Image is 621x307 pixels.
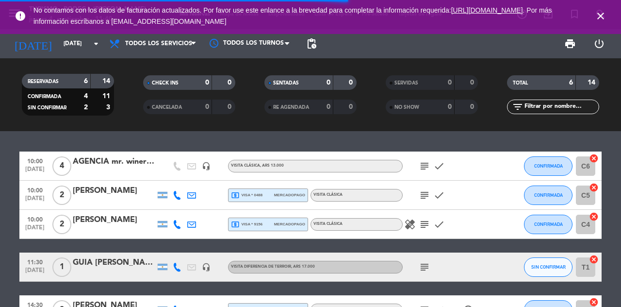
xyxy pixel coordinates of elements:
span: 1 [52,257,71,277]
span: NO SHOW [394,105,419,110]
i: subject [419,189,430,201]
span: mercadopago [274,192,305,198]
i: check [433,219,445,230]
span: Todos los servicios [125,40,192,47]
span: RESERVADAS [28,79,59,84]
span: 4 [52,156,71,176]
span: 2 [52,215,71,234]
i: healing [404,219,416,230]
strong: 0 [470,79,476,86]
i: subject [419,261,430,273]
strong: 11 [102,93,112,100]
strong: 0 [205,79,209,86]
button: SIN CONFIRMAR [524,257,572,277]
span: , ARS 13.000 [260,164,284,168]
span: [DATE] [23,166,47,177]
span: visa * 0488 [231,191,262,200]
span: pending_actions [306,38,317,50]
div: [PERSON_NAME] [73,185,155,197]
strong: 14 [588,79,597,86]
i: headset_mic [202,162,211,171]
span: VISITA CLÁSICA [231,164,284,168]
span: [DATE] [23,267,47,278]
span: 10:00 [23,155,47,166]
span: RE AGENDADA [273,105,309,110]
strong: 0 [448,103,452,110]
strong: 0 [327,79,330,86]
span: No contamos con los datos de facturación actualizados. Por favor use este enlance a la brevedad p... [33,6,552,25]
span: CONFIRMADA [534,222,563,227]
i: power_settings_new [593,38,605,50]
i: close [595,10,606,22]
i: cancel [589,212,599,222]
i: check [433,189,445,201]
strong: 0 [228,103,233,110]
button: CONFIRMADA [524,215,572,234]
div: GUIA [PERSON_NAME] [73,256,155,269]
span: VISITA DIFERENCIA DE TERROIR [231,265,315,269]
span: , ARS 17.000 [291,265,315,269]
i: error [15,10,26,22]
strong: 0 [349,103,355,110]
span: [DATE] [23,224,47,236]
div: LOG OUT [585,29,614,58]
strong: 14 [102,78,112,85]
div: [PERSON_NAME] [73,214,155,226]
i: local_atm [231,220,240,229]
span: [DATE] [23,195,47,206]
span: visa * 9156 [231,220,262,229]
strong: 2 [84,104,88,111]
i: headset_mic [202,263,211,272]
strong: 0 [327,103,330,110]
span: 10:00 [23,184,47,195]
span: SIN CONFIRMAR [28,105,66,110]
strong: 6 [84,78,88,85]
span: CANCELADA [152,105,182,110]
span: CONFIRMADA [28,94,61,99]
strong: 3 [106,104,112,111]
span: 2 [52,186,71,205]
input: Filtrar por nombre... [523,102,599,112]
i: cancel [589,183,599,192]
div: AGENCIA mr. winery | [PERSON_NAME] [73,155,155,168]
strong: 0 [205,103,209,110]
span: CONFIRMADA [534,163,563,169]
i: cancel [589,255,599,264]
span: 10:00 [23,213,47,224]
button: CONFIRMADA [524,186,572,205]
span: VISITA CLÁSICA [313,222,343,226]
i: cancel [589,153,599,163]
span: print [564,38,576,50]
span: mercadopago [274,221,305,227]
i: filter_list [512,101,523,113]
i: subject [419,219,430,230]
i: local_atm [231,191,240,200]
span: 11:30 [23,256,47,267]
strong: 0 [448,79,452,86]
i: cancel [589,297,599,307]
i: arrow_drop_down [90,38,102,50]
i: [DATE] [7,33,59,54]
span: SIN CONFIRMAR [531,264,566,270]
a: . Por más información escríbanos a [EMAIL_ADDRESS][DOMAIN_NAME] [33,6,552,25]
span: SENTADAS [273,81,299,85]
i: subject [419,160,430,172]
i: check [433,160,445,172]
a: [URL][DOMAIN_NAME] [451,6,523,14]
span: CONFIRMADA [534,192,563,198]
button: CONFIRMADA [524,156,572,176]
strong: 0 [349,79,355,86]
strong: 0 [470,103,476,110]
span: TOTAL [513,81,528,85]
span: CHECK INS [152,81,179,85]
span: SERVIDAS [394,81,418,85]
strong: 0 [228,79,233,86]
span: VISITA CLÁSICA [313,193,343,197]
strong: 4 [84,93,88,100]
strong: 6 [569,79,573,86]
